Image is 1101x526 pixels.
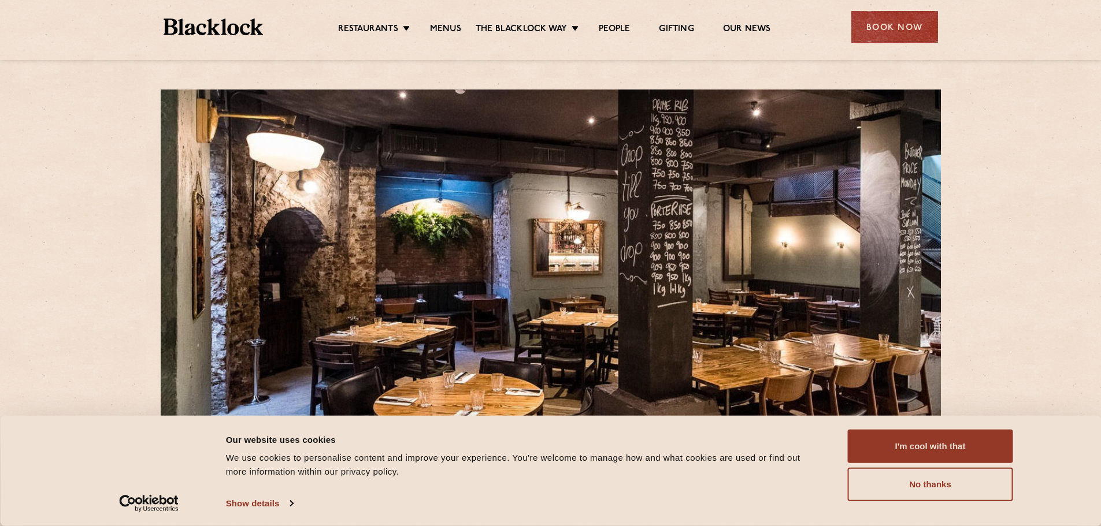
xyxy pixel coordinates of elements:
a: Menus [430,24,461,36]
img: BL_Textured_Logo-footer-cropped.svg [164,18,264,35]
a: Our News [723,24,771,36]
a: Show details [226,495,293,512]
a: People [599,24,630,36]
div: Our website uses cookies [226,432,822,446]
div: Book Now [851,11,938,43]
a: Restaurants [338,24,398,36]
button: No thanks [848,468,1013,501]
a: The Blacklock Way [476,24,567,36]
div: We use cookies to personalise content and improve your experience. You're welcome to manage how a... [226,451,822,479]
button: I'm cool with that [848,430,1013,463]
a: Gifting [659,24,694,36]
a: Usercentrics Cookiebot - opens in a new window [98,495,199,512]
